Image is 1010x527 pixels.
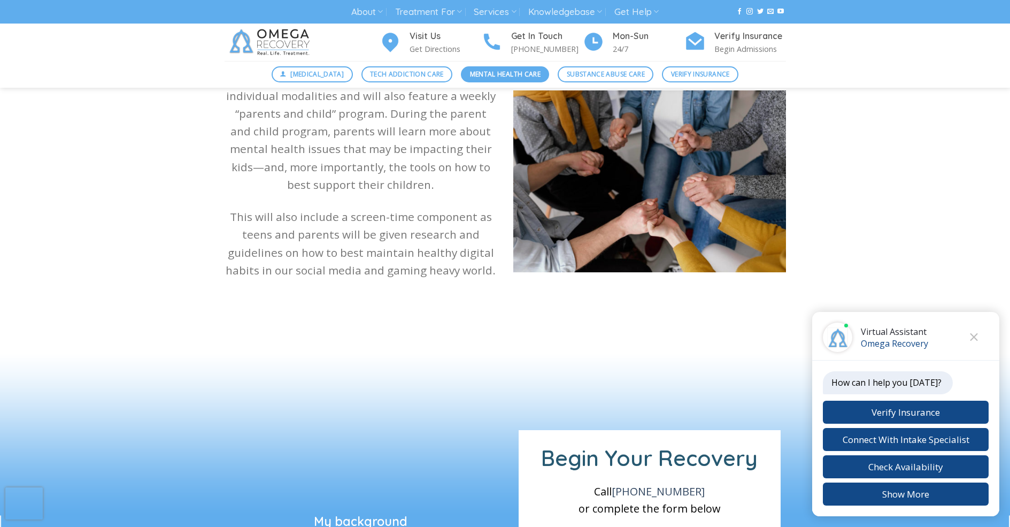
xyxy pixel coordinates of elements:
span: Verify Insurance [671,69,730,79]
a: About [351,2,383,22]
p: Treatment will be provided in both group and individual modalities and will also feature a weekly... [225,69,497,194]
span: Tech Addiction Care [370,69,444,79]
span: [MEDICAL_DATA] [290,69,344,79]
h4: Mon-Sun [613,29,684,43]
a: Verify Insurance Begin Admissions [684,29,786,56]
p: Call or complete the form below [532,483,767,517]
p: [PHONE_NUMBER] [511,43,583,55]
a: Visit Us Get Directions [380,29,481,56]
a: Send us an email [767,8,774,16]
a: Tech Addiction Care [361,66,453,82]
a: Get In Touch [PHONE_NUMBER] [481,29,583,56]
p: Get Directions [410,43,481,55]
a: Follow on YouTube [777,8,784,16]
a: [PHONE_NUMBER] [612,484,705,499]
img: Omega Recovery [225,24,318,61]
h4: Get In Touch [511,29,583,43]
p: This will also include a screen-time component as teens and parents will be given research and gu... [225,208,497,279]
a: Services [474,2,516,22]
a: [MEDICAL_DATA] [272,66,353,82]
a: Knowledgebase [528,2,602,22]
a: Substance Abuse Care [558,66,653,82]
a: Follow on Twitter [757,8,764,16]
span: Substance Abuse Care [567,69,645,79]
a: Mental Health Care [461,66,549,82]
h4: Verify Insurance [714,29,786,43]
p: Begin Admissions [714,43,786,55]
a: Follow on Instagram [746,8,753,16]
h1: Begin Your Recovery [532,444,767,472]
p: 24/7 [613,43,684,55]
a: Follow on Facebook [736,8,743,16]
a: Verify Insurance [662,66,738,82]
a: Treatment For [395,2,462,22]
span: Mental Health Care [470,69,541,79]
h4: Visit Us [410,29,481,43]
a: Get Help [614,2,659,22]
